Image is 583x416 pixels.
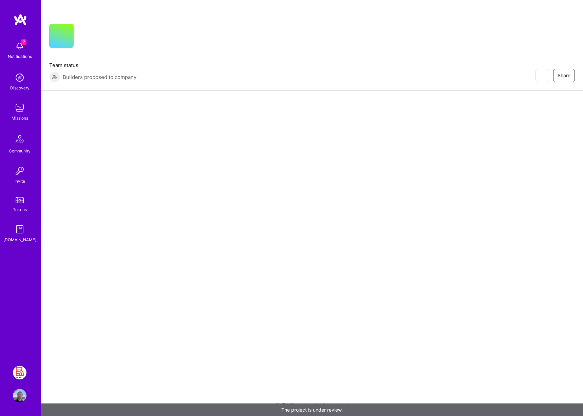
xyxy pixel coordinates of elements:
a: BespokeLabs: Building the Future of Autonomous Environments [11,366,28,379]
img: guide book [13,223,26,236]
div: [DOMAIN_NAME] [3,236,36,243]
div: The project is under review. [41,403,583,416]
div: Missions [12,115,28,122]
span: 2 [21,39,26,45]
img: bell [13,39,26,53]
div: Tokens [13,206,27,213]
span: Team status [49,62,136,69]
img: Invite [13,164,26,178]
span: Builders proposed to company [63,74,136,81]
img: logo [14,14,27,26]
img: Community [12,131,28,147]
img: teamwork [13,101,26,115]
img: BespokeLabs: Building the Future of Autonomous Environments [13,366,26,379]
div: Invite [15,178,25,185]
i: icon EyeClosed [539,73,545,78]
img: User Avatar [13,389,26,402]
i: icon CompanyGray [82,35,87,40]
a: User Avatar [11,389,28,402]
img: tokens [16,197,24,203]
button: Share [553,69,575,82]
span: Share [558,72,570,79]
img: discovery [13,71,26,84]
img: Builders proposed to company [49,71,60,82]
div: Notifications [8,53,32,60]
div: Community [9,147,31,154]
div: Discovery [10,84,30,91]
